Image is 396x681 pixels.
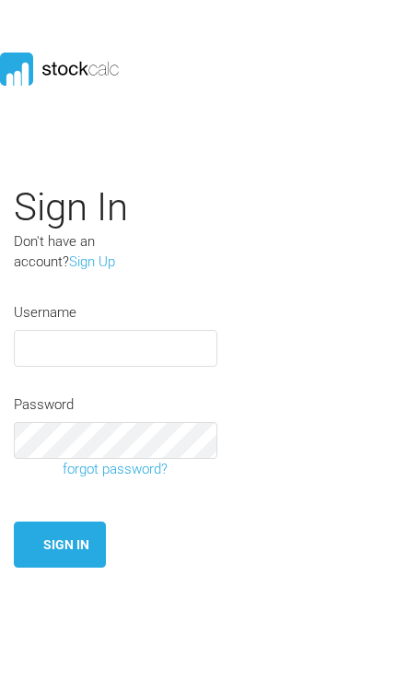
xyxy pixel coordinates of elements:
label: Password [14,394,74,416]
a: Sign Up [69,253,115,270]
p: Don't have an account? [14,231,165,273]
label: Username [14,302,76,323]
h2: Sign In [14,184,316,230]
button: Sign In [14,522,106,569]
